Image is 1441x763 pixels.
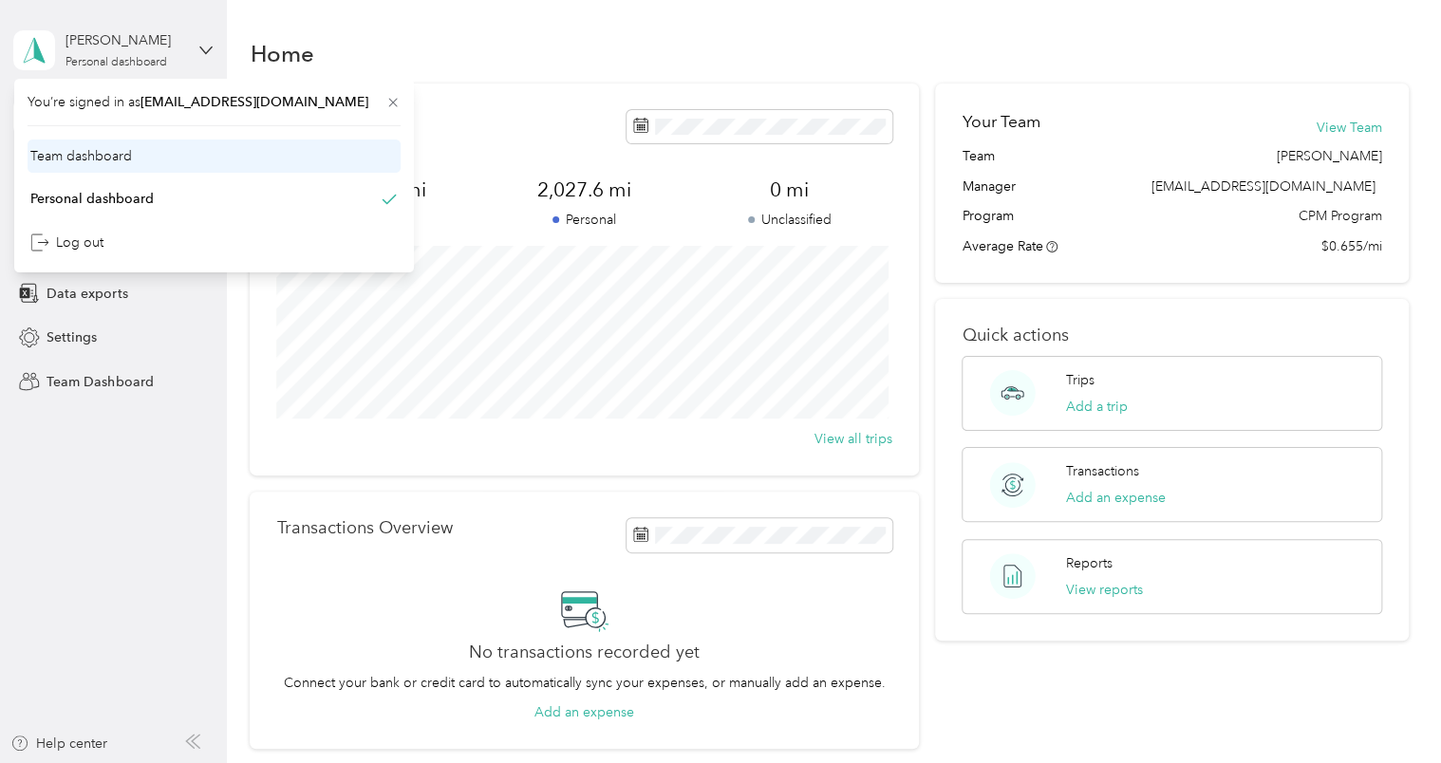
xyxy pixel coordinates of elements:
span: Program [962,206,1013,226]
div: Log out [30,233,103,252]
div: Team dashboard [30,146,132,166]
span: Data exports [47,284,127,304]
p: Quick actions [962,326,1381,345]
button: Help center [10,734,107,754]
p: Transactions Overview [276,518,452,538]
p: Connect your bank or credit card to automatically sync your expenses, or manually add an expense. [284,673,886,693]
iframe: Everlance-gr Chat Button Frame [1335,657,1441,763]
span: CPM Program [1299,206,1382,226]
span: Team Dashboard [47,372,153,392]
span: [PERSON_NAME] [1277,146,1382,166]
span: 2,027.6 mi [482,177,687,203]
button: Add an expense [534,702,634,722]
p: Reports [1066,553,1113,573]
button: View Team [1317,118,1382,138]
button: View reports [1066,580,1143,600]
div: Personal dashboard [65,57,167,68]
span: Average Rate [962,238,1042,254]
button: View all trips [814,429,892,449]
button: Add a trip [1066,397,1128,417]
div: Personal dashboard [30,189,154,209]
span: 0 mi [687,177,892,203]
button: Add an expense [1066,488,1166,508]
span: [EMAIL_ADDRESS][DOMAIN_NAME] [1151,178,1375,195]
p: Trips [1066,370,1095,390]
span: Settings [47,327,97,347]
p: Transactions [1066,461,1139,481]
span: [EMAIL_ADDRESS][DOMAIN_NAME] [140,94,368,110]
div: [PERSON_NAME] [65,30,184,50]
h2: No transactions recorded yet [469,642,700,662]
p: Unclassified [687,210,892,230]
span: You’re signed in as [28,92,401,112]
h2: Your Team [962,110,1039,134]
span: $0.655/mi [1321,236,1382,256]
h1: Home [250,44,313,64]
p: Personal [482,210,687,230]
span: Team [962,146,994,166]
span: Manager [962,177,1015,196]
